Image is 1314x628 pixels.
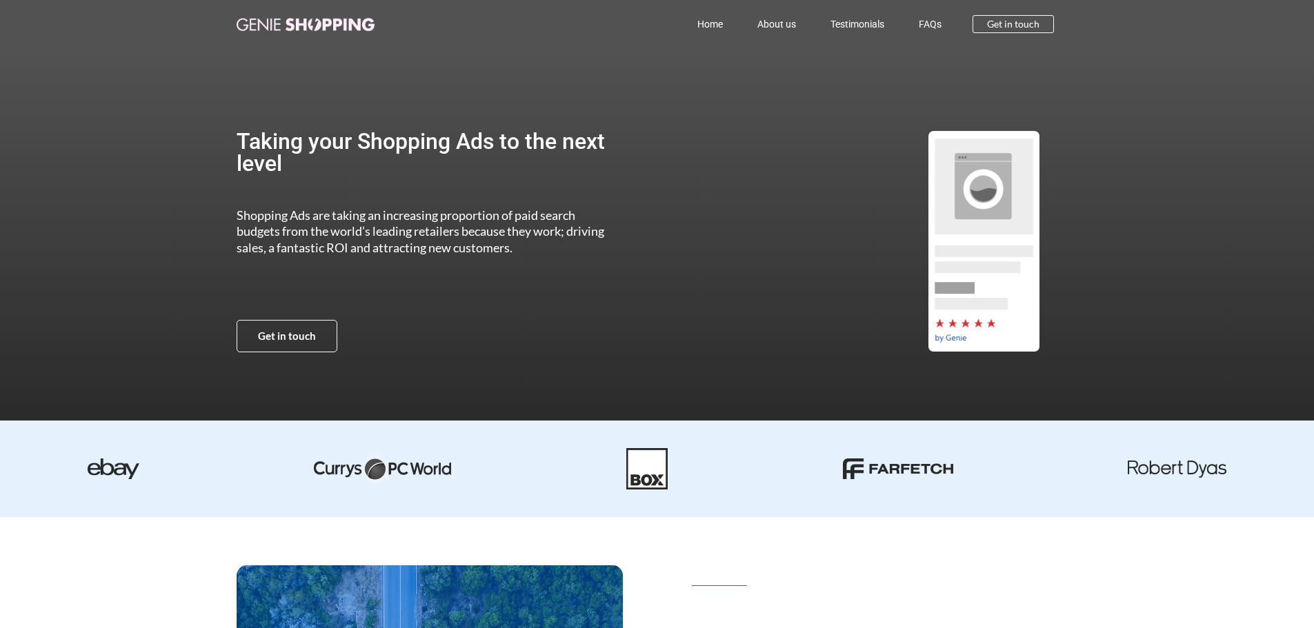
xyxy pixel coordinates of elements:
nav: Menu [435,8,959,40]
a: FAQs [902,8,959,40]
a: Home [680,8,740,40]
img: robert dyas [1128,460,1226,478]
a: About us [740,8,813,40]
div: Slides [666,131,1301,352]
span: Shopping Ads are taking an increasing proportion of paid search budgets from the world’s leading ... [237,207,604,255]
img: Box-01 [626,448,668,489]
a: Get in touch [973,15,1054,33]
span: Get in touch [987,19,1039,29]
img: ebay-dark [88,458,139,479]
div: by-genie [666,131,1301,352]
a: Get in touch [237,320,337,352]
h2: Taking your Shopping Ads to the next level [237,130,618,174]
img: farfetch-01 [843,458,953,479]
img: genie-shopping-logo [237,18,375,31]
a: Testimonials [813,8,902,40]
span: Get in touch [258,331,316,341]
